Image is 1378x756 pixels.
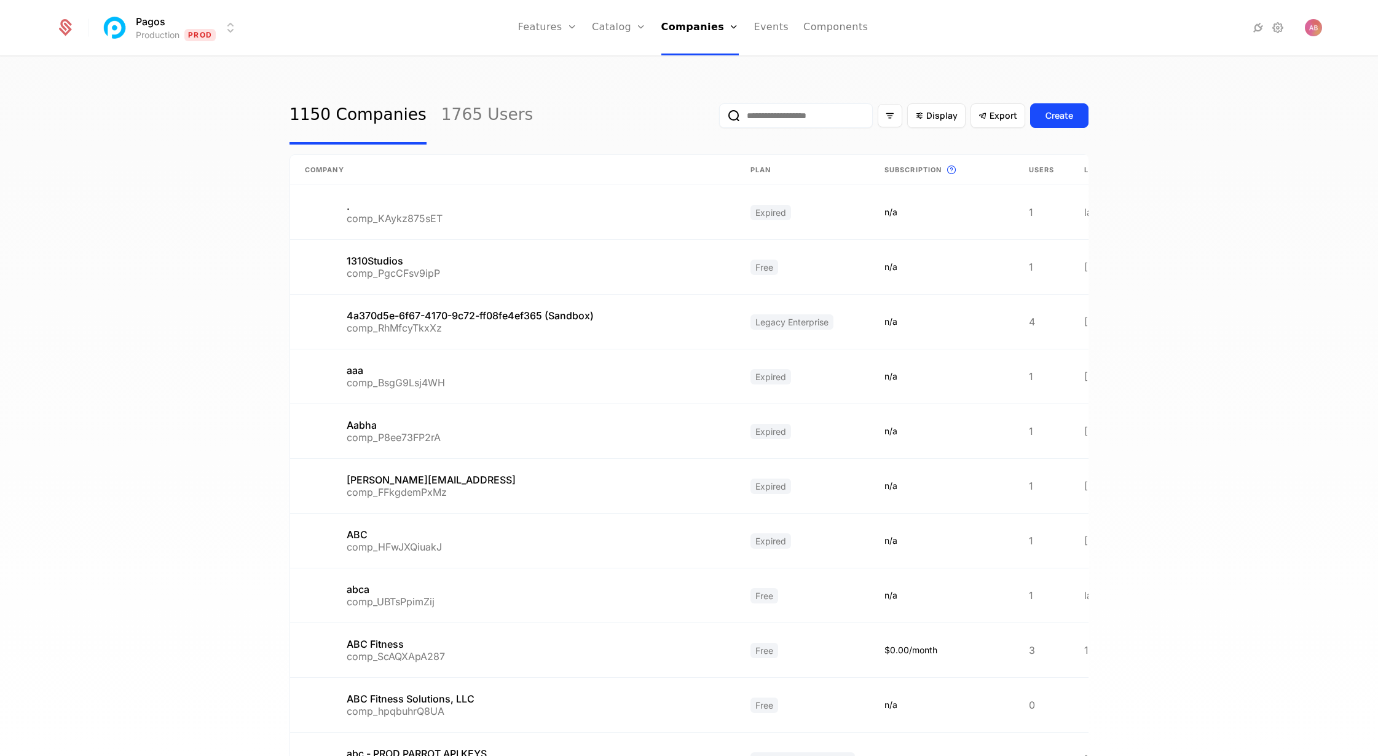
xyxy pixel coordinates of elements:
[878,104,902,127] button: Filter options
[990,109,1017,122] span: Export
[1305,19,1322,36] button: Open user button
[1045,109,1073,122] div: Create
[441,87,533,145] a: 1765 Users
[736,155,870,185] th: Plan
[104,14,238,41] button: Select environment
[289,87,427,145] a: 1150 Companies
[926,109,958,122] span: Display
[184,29,216,41] span: Prod
[1270,20,1285,35] a: Settings
[136,14,165,29] span: Pagos
[100,13,130,42] img: Pagos
[1305,19,1322,36] img: Andy Barker
[884,165,942,175] span: Subscription
[290,155,736,185] th: Company
[136,29,179,41] div: Production
[1251,20,1266,35] a: Integrations
[1084,165,1127,175] span: Last seen
[907,103,966,128] button: Display
[1030,103,1089,128] button: Create
[971,103,1025,128] button: Export
[1014,155,1069,185] th: Users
